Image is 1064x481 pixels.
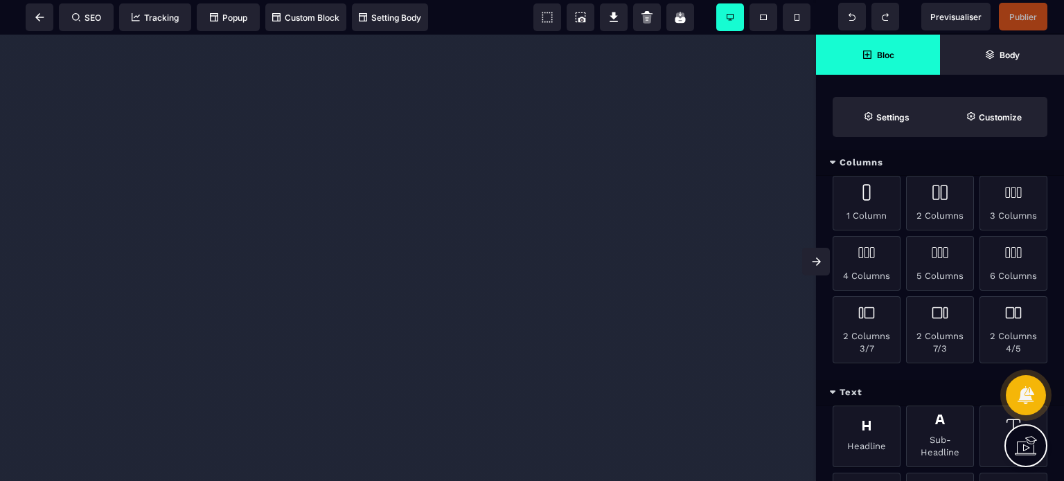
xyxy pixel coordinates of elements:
div: 3 Columns [979,176,1047,230]
strong: Bloc [877,50,894,60]
div: 2 Columns 7/3 [906,296,974,363]
div: 2 Columns [906,176,974,230]
strong: Customize [979,112,1022,122]
span: Custom Block [272,12,339,23]
div: 4 Columns [833,236,901,291]
span: Preview [921,3,991,30]
span: Open Style Manager [940,97,1047,137]
div: Text [979,406,1047,467]
strong: Settings [876,112,910,122]
span: Popup [210,12,247,23]
div: Headline [833,406,901,467]
span: Screenshot [567,3,594,31]
div: Text [816,380,1064,406]
div: Columns [816,150,1064,176]
div: 5 Columns [906,236,974,291]
span: Settings [833,97,940,137]
div: Sub-Headline [906,406,974,467]
div: 2 Columns 3/7 [833,296,901,363]
span: Tracking [132,12,179,23]
div: 6 Columns [979,236,1047,291]
span: Previsualiser [930,12,982,22]
span: View components [533,3,561,31]
span: Open Blocks [816,35,940,75]
span: Publier [1009,12,1037,22]
span: Open Layer Manager [940,35,1064,75]
strong: Body [1000,50,1020,60]
div: 1 Column [833,176,901,230]
span: SEO [72,12,101,23]
span: Setting Body [359,12,421,23]
div: 2 Columns 4/5 [979,296,1047,363]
